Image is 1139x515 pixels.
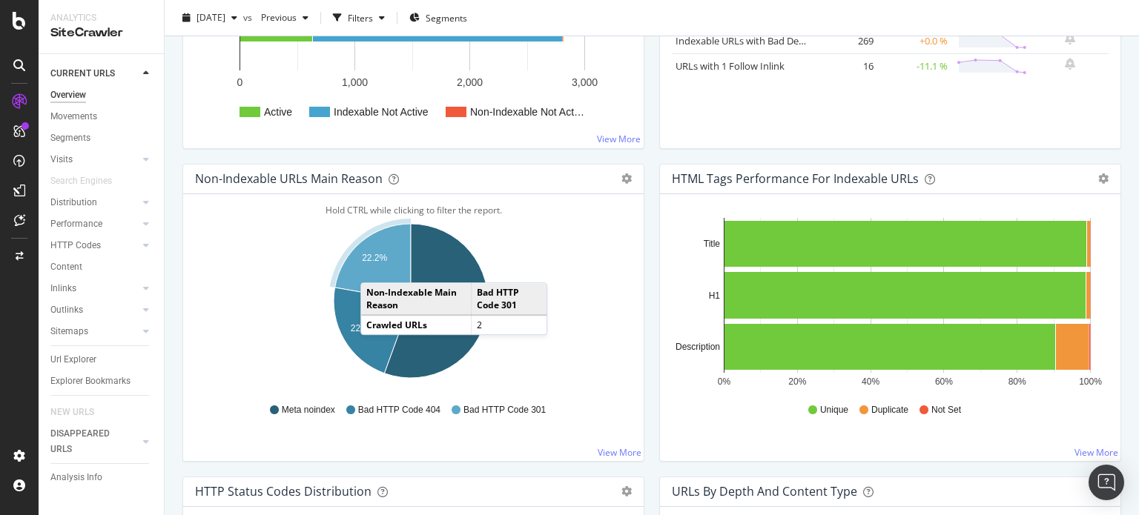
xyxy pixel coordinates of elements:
div: Sitemaps [50,324,88,339]
span: Previous [255,11,297,24]
a: Explorer Bookmarks [50,373,153,389]
text: Non-Indexable Not Act… [470,106,584,118]
td: -11.1 % [877,53,951,79]
div: HTTP Status Codes Distribution [195,484,372,499]
text: Description [676,342,720,352]
a: Indexable URLs with Bad Description [676,34,837,47]
a: View More [1074,446,1118,459]
td: Bad HTTP Code 301 [471,283,547,315]
td: +0.0 % [877,28,951,53]
td: Crawled URLs [361,315,471,334]
span: Bad HTTP Code 301 [463,404,546,416]
a: Segments [50,130,153,146]
a: Distribution [50,195,139,210]
text: 2,000 [457,76,483,88]
div: Outlinks [50,302,83,318]
text: 100% [1079,376,1102,387]
span: vs [243,11,255,24]
text: 22.2% [351,323,376,333]
a: Movements [50,109,153,124]
div: gear [621,173,632,184]
div: Performance [50,216,102,232]
a: Overview [50,87,153,103]
a: Inlinks [50,281,139,296]
a: HTTP Codes [50,238,139,253]
text: Active [264,106,292,118]
text: 0% [718,376,731,387]
text: Indexable Not Active [334,106,429,118]
text: Title [704,239,721,249]
div: Open Intercom Messenger [1089,465,1124,500]
a: Outlinks [50,302,139,318]
text: 80% [1008,376,1026,387]
div: bell-plus [1065,33,1075,44]
text: 22.2% [362,253,387,263]
span: 2025 Aug. 31st [197,11,225,24]
div: HTML Tags Performance for Indexable URLs [672,171,919,186]
td: 16 [818,53,877,79]
a: Visits [50,152,139,167]
a: View More [597,133,641,145]
td: 2 [471,315,547,334]
div: Visits [50,152,73,167]
div: Content [50,259,82,275]
a: Url Explorer [50,352,153,368]
div: Overview [50,87,86,103]
a: NEW URLS [50,405,109,420]
a: Performance [50,216,139,232]
span: Bad HTTP Code 404 [358,404,440,416]
div: HTTP Codes [50,238,101,253]
svg: A chart. [195,218,627,390]
button: Previous [255,6,314,30]
div: Filters [348,11,373,24]
a: Content [50,259,153,275]
a: View More [598,446,641,459]
div: gear [621,486,632,496]
span: Duplicate [871,404,908,416]
text: 20% [788,376,806,387]
div: Movements [50,109,97,124]
td: Non-Indexable Main Reason [361,283,471,315]
div: Analysis Info [50,470,102,485]
span: Meta noindex [282,404,335,416]
div: URLs by Depth and Content Type [672,484,857,499]
div: Analytics [50,12,152,24]
div: NEW URLS [50,405,94,420]
span: Unique [820,404,848,416]
div: bell-plus [1065,58,1075,70]
button: [DATE] [176,6,243,30]
text: 1,000 [342,76,368,88]
div: CURRENT URLS [50,66,115,82]
text: H1 [709,290,721,301]
span: Segments [426,11,467,24]
a: URLs with 1 Follow Inlink [676,59,785,73]
div: Url Explorer [50,352,96,368]
a: CURRENT URLS [50,66,139,82]
div: Non-Indexable URLs Main Reason [195,171,383,186]
div: SiteCrawler [50,24,152,41]
text: 40% [862,376,879,387]
text: 3,000 [572,76,598,88]
a: Search Engines [50,173,127,189]
div: Explorer Bookmarks [50,373,131,389]
text: 0 [237,76,243,88]
svg: A chart. [672,218,1103,390]
div: Distribution [50,195,97,210]
div: Inlinks [50,281,76,296]
a: Sitemaps [50,324,139,339]
div: gear [1098,173,1109,184]
a: Analysis Info [50,470,153,485]
button: Segments [403,6,473,30]
div: DISAPPEARED URLS [50,426,125,457]
td: 269 [818,28,877,53]
span: Not Set [931,404,961,416]
button: Filters [327,6,391,30]
div: Segments [50,130,90,146]
div: Search Engines [50,173,112,189]
text: 60% [935,376,953,387]
a: DISAPPEARED URLS [50,426,139,457]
